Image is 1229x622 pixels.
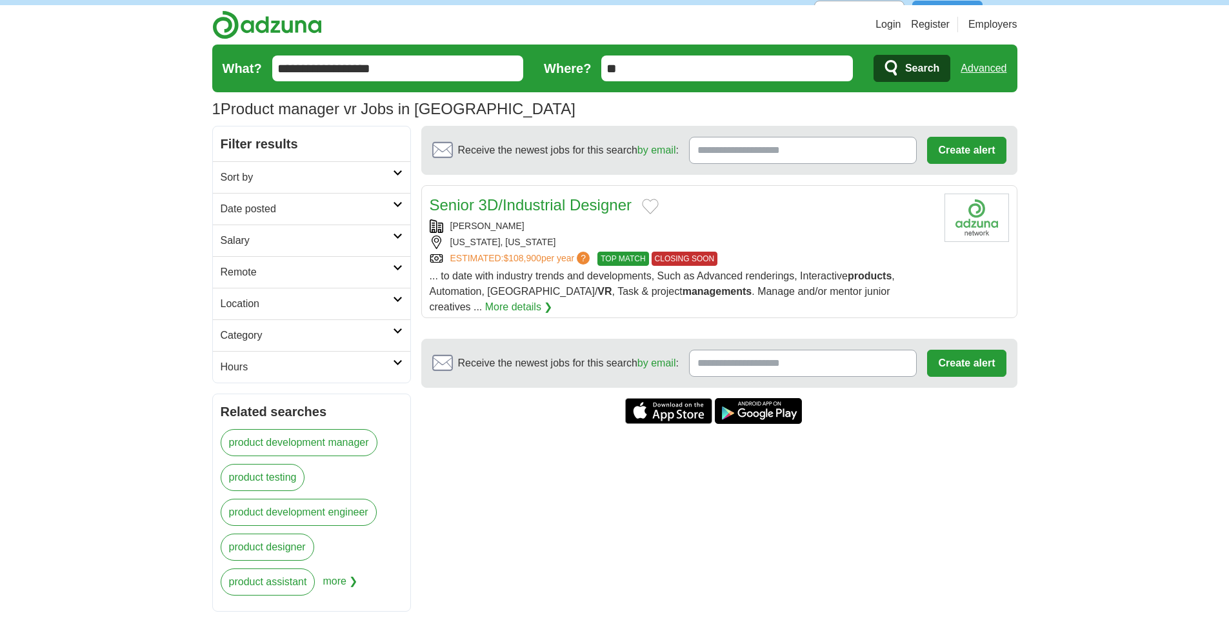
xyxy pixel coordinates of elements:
[637,145,676,155] a: by email
[221,402,403,421] h2: Related searches
[848,270,892,281] strong: products
[221,170,393,185] h2: Sort by
[221,265,393,280] h2: Remote
[597,252,648,266] span: TOP MATCH
[323,568,357,603] span: more ❯
[221,359,393,375] h2: Hours
[430,196,632,214] a: Senior 3D/Industrial Designer
[430,219,934,233] div: [PERSON_NAME]
[221,201,393,217] h2: Date posted
[577,252,590,265] span: ?
[485,299,553,315] a: More details ❯
[212,100,575,117] h1: Product manager vr Jobs in [GEOGRAPHIC_DATA]
[625,398,712,424] a: Get the iPhone app
[652,252,718,266] span: CLOSING SOON
[213,193,410,225] a: Date posted
[968,17,1017,32] a: Employers
[642,199,659,214] button: Add to favorite jobs
[683,286,752,297] strong: managements
[221,568,315,596] a: product assistant
[223,59,262,78] label: What?
[213,161,410,193] a: Sort by
[221,328,393,343] h2: Category
[911,17,950,32] a: Register
[221,464,305,491] a: product testing
[874,55,950,82] button: Search
[221,233,393,248] h2: Salary
[637,357,676,368] a: by email
[213,288,410,319] a: Location
[212,10,322,39] img: Adzuna logo
[213,126,410,161] h2: Filter results
[221,296,393,312] h2: Location
[430,236,934,249] div: [US_STATE], [US_STATE]
[221,429,377,456] a: product development manager
[927,350,1006,377] button: Create alert
[450,252,593,266] a: ESTIMATED:$108,900per year?
[458,143,679,158] span: Receive the newest jobs for this search :
[430,270,895,312] span: ... to date with industry trends and developments, Such as Advanced renderings, Interactive , Aut...
[213,351,410,383] a: Hours
[221,534,314,561] a: product designer
[213,256,410,288] a: Remote
[912,1,983,28] button: Doorgaan
[597,286,612,297] strong: VR
[961,55,1006,81] a: Advanced
[212,97,221,121] span: 1
[875,17,901,32] a: Login
[990,1,1017,28] img: icon_close_no_bg.svg
[905,55,939,81] span: Search
[458,356,679,371] span: Receive the newest jobs for this search :
[221,499,377,526] a: product development engineer
[213,319,410,351] a: Category
[213,225,410,256] a: Salary
[715,398,802,424] a: Get the Android app
[503,253,541,263] span: $108,900
[544,59,591,78] label: Where?
[927,137,1006,164] button: Create alert
[944,194,1009,242] img: Company logo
